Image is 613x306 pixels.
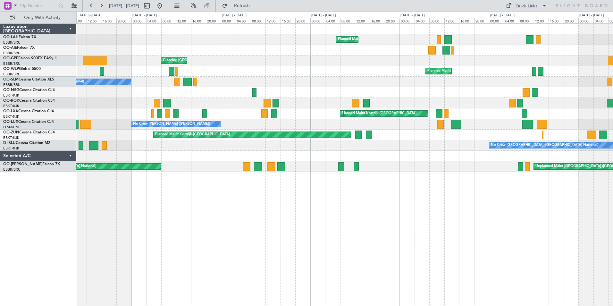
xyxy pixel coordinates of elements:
div: 08:00 [72,18,87,23]
div: No Crew [GEOGRAPHIC_DATA] ([GEOGRAPHIC_DATA] National) [491,140,598,150]
div: [DATE] - [DATE] [490,13,515,18]
span: OO-WLP [3,67,19,71]
a: EBBR/BRU [3,51,21,55]
span: OO-[PERSON_NAME] [3,162,42,166]
div: 12:00 [534,18,549,23]
div: 00:00 [399,18,414,23]
div: 16:00 [459,18,474,23]
div: 12:00 [355,18,370,23]
span: OO-ROK [3,99,19,103]
input: Trip Number [20,1,56,11]
div: No Crew [PERSON_NAME] ([PERSON_NAME]) [133,119,210,129]
span: OO-LXA [3,109,18,113]
a: EBKT/KJK [3,146,19,151]
button: Only With Activity [7,13,70,23]
span: OO-SLM [3,78,19,81]
div: 04:00 [415,18,429,23]
span: Refresh [229,4,256,8]
button: Refresh [219,1,257,11]
a: EBBR/BRU [3,167,21,172]
div: Planned Maint Milan (Linate) [427,66,474,76]
span: OO-AIE [3,46,17,50]
a: OO-AIEFalcon 7X [3,46,35,50]
a: OO-NSGCessna Citation CJ4 [3,88,55,92]
a: D-IBLUCessna Citation M2 [3,141,50,145]
a: EBBR/BRU [3,40,21,45]
div: 20:00 [474,18,489,23]
div: 08:00 [519,18,533,23]
div: [DATE] - [DATE] [132,13,157,18]
div: 00:00 [131,18,146,23]
div: 12:00 [87,18,101,23]
div: Planned Maint Kortrijk-[GEOGRAPHIC_DATA] [342,109,416,118]
div: 00:00 [489,18,504,23]
div: 20:00 [206,18,221,23]
a: EBBR/BRU [3,61,21,66]
div: 16:00 [370,18,385,23]
div: [DATE] - [DATE] [579,13,604,18]
div: 04:00 [504,18,519,23]
a: EBKT/KJK [3,135,19,140]
span: OO-ZUN [3,131,19,134]
div: 12:00 [176,18,191,23]
a: EBKT/KJK [3,93,19,98]
span: Only With Activity [17,15,68,20]
a: EBBR/BRU [3,82,21,87]
a: LFSN/ENC [3,125,21,130]
a: OO-LXACessna Citation CJ4 [3,109,54,113]
div: 16:00 [549,18,563,23]
div: Planned Maint [GEOGRAPHIC_DATA] ([GEOGRAPHIC_DATA] National) [338,35,454,44]
div: [DATE] - [DATE] [78,13,102,18]
div: [DATE] - [DATE] [400,13,425,18]
div: 12:00 [444,18,459,23]
span: D-IBLU [3,141,16,145]
div: 00:00 [310,18,325,23]
div: Quick Links [516,3,537,10]
div: 04:00 [146,18,161,23]
button: Quick Links [503,1,550,11]
span: OO-NSG [3,88,19,92]
div: 00:00 [578,18,593,23]
div: 20:00 [116,18,131,23]
div: 00:00 [221,18,236,23]
a: OO-WLPGlobal 5500 [3,67,41,71]
a: EBKT/KJK [3,104,19,108]
a: OO-[PERSON_NAME]Falcon 7X [3,162,60,166]
div: 08:00 [429,18,444,23]
a: OO-SLMCessna Citation XLS [3,78,54,81]
div: 20:00 [385,18,399,23]
div: 20:00 [564,18,578,23]
div: Planned Maint Kortrijk-[GEOGRAPHIC_DATA] [155,130,230,140]
a: OO-GPEFalcon 900EX EASy II [3,56,56,60]
span: OO-GPE [3,56,18,60]
a: OO-LUXCessna Citation CJ4 [3,120,54,124]
div: [DATE] - [DATE] [222,13,247,18]
a: OO-ROKCessna Citation CJ4 [3,99,55,103]
div: 08:00 [251,18,265,23]
div: 04:00 [236,18,250,23]
div: 16:00 [191,18,206,23]
span: [DATE] - [DATE] [109,3,139,9]
span: OO-LAH [3,35,19,39]
div: 04:00 [325,18,340,23]
a: OO-ZUNCessna Citation CJ4 [3,131,55,134]
a: EBBR/BRU [3,72,21,77]
div: 12:00 [265,18,280,23]
a: EBKT/KJK [3,114,19,119]
div: [DATE] - [DATE] [311,13,336,18]
div: 04:00 [593,18,608,23]
div: 08:00 [161,18,176,23]
a: OO-LAHFalcon 7X [3,35,36,39]
div: 16:00 [281,18,295,23]
div: Cleaning [GEOGRAPHIC_DATA] ([GEOGRAPHIC_DATA] National) [163,56,270,65]
span: OO-LUX [3,120,18,124]
div: 08:00 [340,18,355,23]
div: 20:00 [295,18,310,23]
div: 16:00 [102,18,116,23]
